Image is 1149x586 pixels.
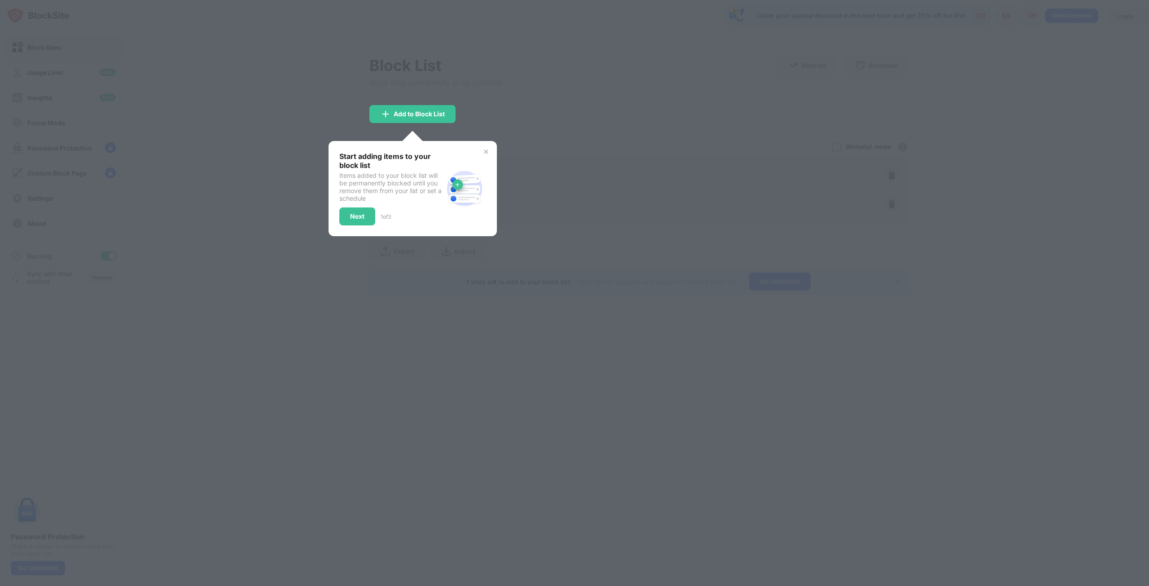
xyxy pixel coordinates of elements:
img: block-site.svg [443,167,486,210]
div: Add to Block List [394,110,445,118]
img: x-button.svg [482,148,490,155]
div: Next [350,213,364,220]
div: 1 of 3 [381,213,391,220]
div: Items added to your block list will be permanently blocked until you remove them from your list o... [339,172,443,202]
div: Start adding items to your block list [339,152,443,170]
